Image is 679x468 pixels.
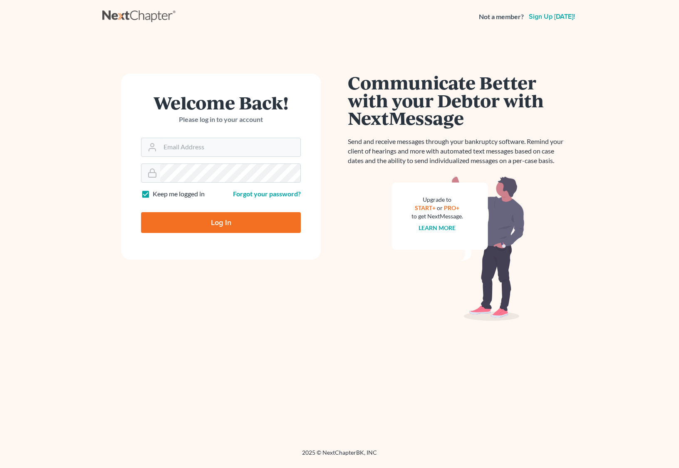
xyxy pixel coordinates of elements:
[160,138,300,156] input: Email Address
[411,212,463,220] div: to get NextMessage.
[102,448,577,463] div: 2025 © NextChapterBK, INC
[527,13,577,20] a: Sign up [DATE]!
[141,94,301,111] h1: Welcome Back!
[479,12,524,22] strong: Not a member?
[437,204,443,211] span: or
[415,204,436,211] a: START+
[348,137,568,166] p: Send and receive messages through your bankruptcy software. Remind your client of hearings and mo...
[141,212,301,233] input: Log In
[153,189,205,199] label: Keep me logged in
[233,190,301,198] a: Forgot your password?
[444,204,460,211] a: PRO+
[141,115,301,124] p: Please log in to your account
[392,176,525,321] img: nextmessage_bg-59042aed3d76b12b5cd301f8e5b87938c9018125f34e5fa2b7a6b67550977c72.svg
[348,74,568,127] h1: Communicate Better with your Debtor with NextMessage
[419,224,456,231] a: Learn more
[411,196,463,204] div: Upgrade to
